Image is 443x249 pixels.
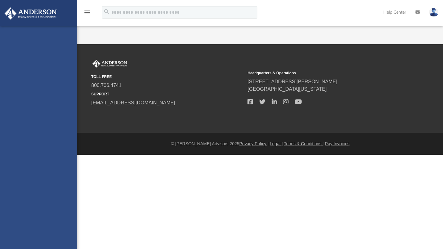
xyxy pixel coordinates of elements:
i: menu [84,9,91,16]
a: [EMAIL_ADDRESS][DOMAIN_NAME] [91,100,175,105]
a: Pay Invoices [325,141,349,146]
img: User Pic [429,8,438,17]
small: SUPPORT [91,91,243,97]
small: TOLL FREE [91,74,243,80]
small: Headquarters & Operations [247,70,399,76]
a: [STREET_ADDRESS][PERSON_NAME] [247,79,337,84]
a: Terms & Conditions | [284,141,324,146]
img: Anderson Advisors Platinum Portal [3,7,59,20]
div: © [PERSON_NAME] Advisors 2025 [77,141,443,147]
a: menu [84,12,91,16]
a: Privacy Policy | [239,141,269,146]
img: Anderson Advisors Platinum Portal [91,60,128,68]
i: search [103,8,110,15]
a: Legal | [270,141,283,146]
a: 800.706.4741 [91,83,122,88]
a: [GEOGRAPHIC_DATA][US_STATE] [247,86,327,92]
